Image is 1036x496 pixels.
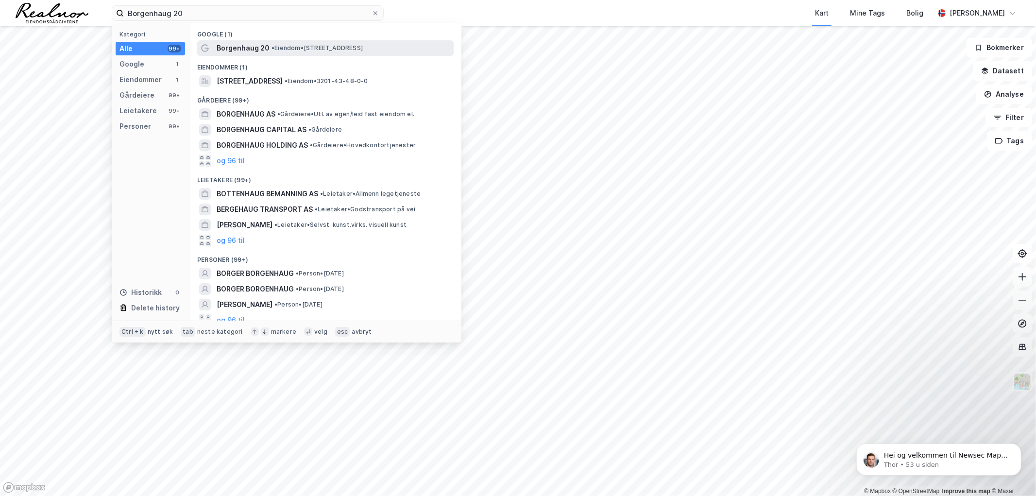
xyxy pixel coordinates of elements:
button: og 96 til [217,235,245,246]
div: neste kategori [197,328,243,336]
div: Eiendommer [119,74,162,86]
span: • [315,205,318,213]
div: Eiendommer (1) [189,56,461,73]
div: nytt søk [148,328,173,336]
span: • [296,270,299,277]
input: Søk på adresse, matrikkel, gårdeiere, leietakere eller personer [124,6,372,20]
div: Leietakere (99+) [189,169,461,186]
span: • [277,110,280,118]
button: Filter [985,108,1032,127]
div: 99+ [168,45,181,52]
iframe: Intercom notifications melding [842,423,1036,491]
a: OpenStreetMap [893,488,940,495]
span: Eiendom • [STREET_ADDRESS] [272,44,363,52]
div: Gårdeiere [119,89,154,101]
div: Google [119,58,144,70]
div: Bolig [906,7,923,19]
span: BORGENHAUG CAPITAL AS [217,124,306,136]
button: og 96 til [217,314,245,326]
div: [PERSON_NAME] [950,7,1005,19]
img: Z [1013,373,1032,391]
button: Bokmerker [967,38,1032,57]
div: Gårdeiere (99+) [189,89,461,106]
div: 99+ [168,91,181,99]
a: Mapbox [864,488,891,495]
div: Kategori [119,31,185,38]
span: BORGENHAUG AS [217,108,275,120]
span: [PERSON_NAME] [217,299,272,310]
div: Kart [815,7,829,19]
div: Historikk [119,287,162,298]
div: Delete history [131,302,180,314]
span: Gårdeiere • Hovedkontortjenester [310,141,416,149]
div: Alle [119,43,133,54]
span: Borgenhaug 20 [217,42,270,54]
span: Person • [DATE] [296,285,344,293]
div: markere [271,328,296,336]
div: Ctrl + k [119,327,146,337]
span: BORGENHAUG HOLDING AS [217,139,308,151]
div: 0 [173,289,181,296]
div: avbryt [352,328,372,336]
span: • [274,301,277,308]
span: Gårdeiere • Utl. av egen/leid fast eiendom el. [277,110,414,118]
div: Mine Tags [850,7,885,19]
span: BERGEHAUG TRANSPORT AS [217,204,313,215]
span: BORGER BORGENHAUG [217,268,294,279]
span: [STREET_ADDRESS] [217,75,283,87]
span: Leietaker • Godstransport på vei [315,205,415,213]
button: Analyse [976,85,1032,104]
div: 1 [173,60,181,68]
span: Leietaker • Allmenn legetjeneste [320,190,421,198]
div: 99+ [168,107,181,115]
span: • [296,285,299,292]
span: [PERSON_NAME] [217,219,272,231]
span: Person • [DATE] [296,270,344,277]
img: realnor-logo.934646d98de889bb5806.png [16,3,88,23]
span: Person • [DATE] [274,301,323,308]
span: • [308,126,311,133]
span: Gårdeiere [308,126,342,134]
span: • [285,77,288,85]
span: Leietaker • Selvst. kunst.virks. visuell kunst [274,221,407,229]
div: Personer [119,120,151,132]
span: • [310,141,313,149]
span: • [320,190,323,197]
button: og 96 til [217,155,245,167]
a: Improve this map [942,488,990,495]
div: Google (1) [189,23,461,40]
div: Personer (99+) [189,248,461,266]
div: 99+ [168,122,181,130]
button: Datasett [973,61,1032,81]
span: • [274,221,277,228]
div: 1 [173,76,181,84]
span: • [272,44,274,51]
div: velg [314,328,327,336]
span: Eiendom • 3201-43-48-0-0 [285,77,368,85]
button: Tags [987,131,1032,151]
div: Leietakere [119,105,157,117]
div: tab [181,327,195,337]
span: BOTTENHAUG BEMANNING AS [217,188,318,200]
a: Mapbox homepage [3,482,46,493]
span: BORGER BORGENHAUG [217,283,294,295]
div: esc [335,327,350,337]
